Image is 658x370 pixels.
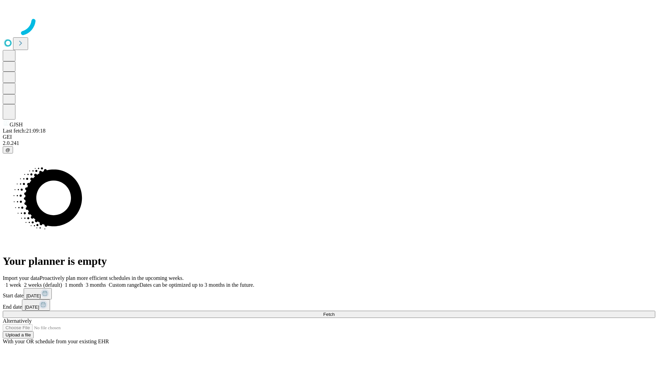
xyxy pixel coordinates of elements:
[3,146,13,153] button: @
[3,338,109,344] span: With your OR schedule from your existing EHR
[3,128,46,134] span: Last fetch: 21:09:18
[3,311,655,318] button: Fetch
[109,282,139,288] span: Custom range
[3,134,655,140] div: GEI
[24,288,52,299] button: [DATE]
[24,282,62,288] span: 2 weeks (default)
[3,275,40,281] span: Import your data
[139,282,254,288] span: Dates can be optimized up to 3 months in the future.
[10,122,23,127] span: GJSH
[65,282,83,288] span: 1 month
[3,331,34,338] button: Upload a file
[3,299,655,311] div: End date
[3,140,655,146] div: 2.0.241
[5,147,10,152] span: @
[22,299,50,311] button: [DATE]
[40,275,184,281] span: Proactively plan more efficient schedules in the upcoming weeks.
[3,255,655,268] h1: Your planner is empty
[86,282,106,288] span: 3 months
[3,318,32,324] span: Alternatively
[323,312,334,317] span: Fetch
[26,293,41,298] span: [DATE]
[5,282,21,288] span: 1 week
[25,305,39,310] span: [DATE]
[3,288,655,299] div: Start date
